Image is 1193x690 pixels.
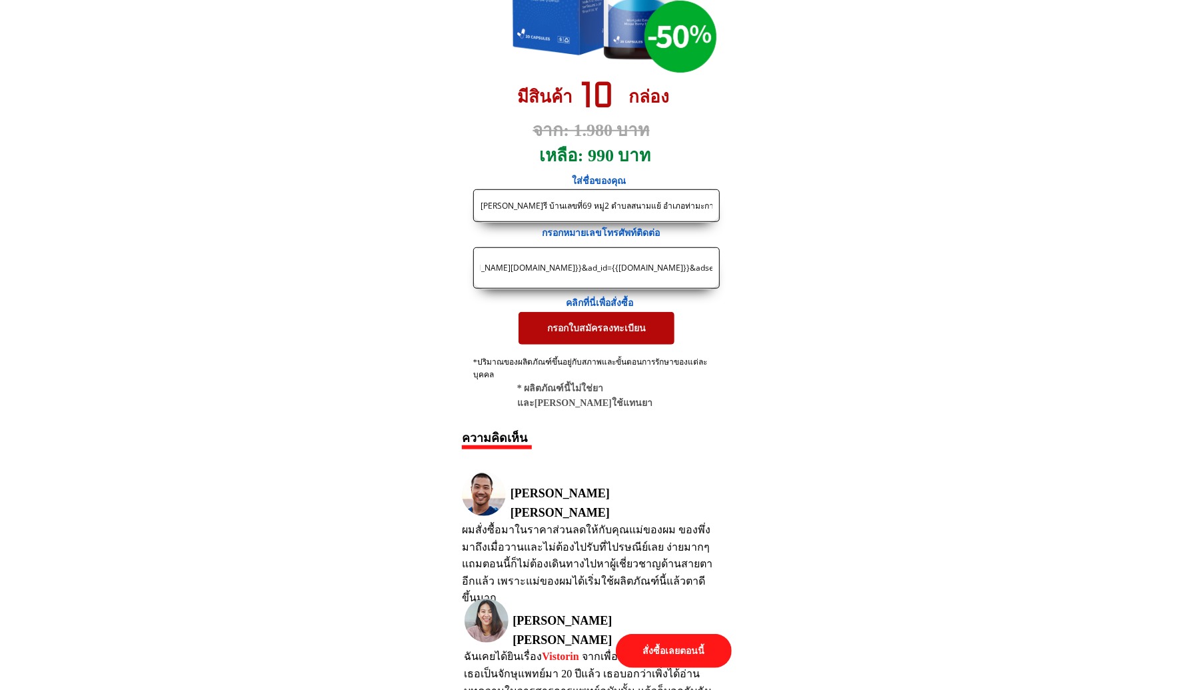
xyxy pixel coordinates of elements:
[542,226,674,241] h3: กรอกหมายเลขโทรศัพท์ติดต่อ
[539,142,659,170] h3: เหลือ: 990 บาท
[462,521,716,607] h3: ผมสั่งซื้อมาในราคาส่วนลดให้กับคุณแม่ของผม ของพึ่งมาถึงเมื่อวานและไม่ต้องไปรับที่ไปรษณีย์เลย ง่ายม...
[533,117,678,145] h3: จาก: 1.980 บาท
[543,651,579,662] span: Vistorin
[517,381,696,411] div: * ผลิตภัณฑ์นี้ไม่ใช่ยาและ[PERSON_NAME]ใช้แทนยา
[473,356,720,395] div: *ปริมาณของผลิตภัณฑ์ขึ้นอยู่กับสภาพและขั้นตอนการรักษาของแต่ละบุคคล
[616,634,732,668] p: สั่งซื้อเลยตอนนี้
[517,83,685,111] h3: มีสินค้า กล่อง
[511,484,644,523] h3: [PERSON_NAME] [PERSON_NAME]
[513,611,646,650] h3: [PERSON_NAME][PERSON_NAME]
[462,428,595,447] h3: ความคิดเห็น
[477,190,716,221] input: ชื่อ-นามสกุล
[567,296,645,311] h3: คลิกที่นี่เพื่อสั่งซื้อ
[573,176,626,186] span: ใส่ชื่อของคุณ
[477,248,716,288] input: เบอร์โทรศัพท์
[519,312,674,344] p: กรอกใบสมัครลงทะเบียน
